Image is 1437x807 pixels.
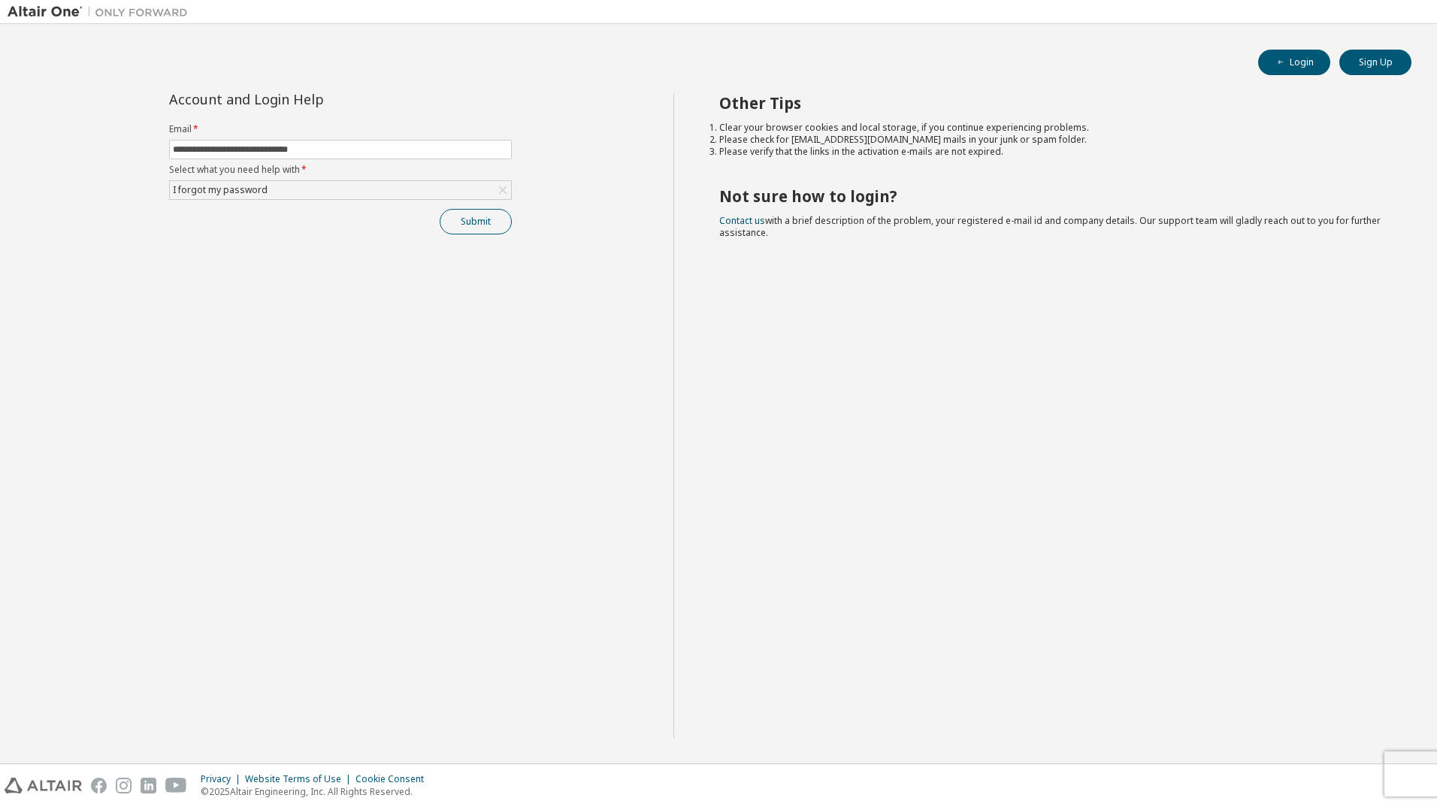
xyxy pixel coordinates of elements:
img: Altair One [8,5,195,20]
p: © 2025 Altair Engineering, Inc. All Rights Reserved. [201,785,433,798]
button: Submit [440,209,512,234]
img: youtube.svg [165,778,187,793]
div: Cookie Consent [355,773,433,785]
div: Privacy [201,773,245,785]
div: Account and Login Help [169,93,443,105]
span: with a brief description of the problem, your registered e-mail id and company details. Our suppo... [719,214,1381,239]
img: linkedin.svg [141,778,156,793]
div: Website Terms of Use [245,773,355,785]
img: instagram.svg [116,778,132,793]
img: altair_logo.svg [5,778,82,793]
button: Login [1258,50,1330,75]
label: Email [169,123,512,135]
img: facebook.svg [91,778,107,793]
a: Contact us [719,214,765,227]
h2: Not sure how to login? [719,186,1385,206]
div: I forgot my password [171,182,270,198]
li: Please check for [EMAIL_ADDRESS][DOMAIN_NAME] mails in your junk or spam folder. [719,134,1385,146]
label: Select what you need help with [169,164,512,176]
h2: Other Tips [719,93,1385,113]
button: Sign Up [1339,50,1411,75]
li: Clear your browser cookies and local storage, if you continue experiencing problems. [719,122,1385,134]
div: I forgot my password [170,181,511,199]
li: Please verify that the links in the activation e-mails are not expired. [719,146,1385,158]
